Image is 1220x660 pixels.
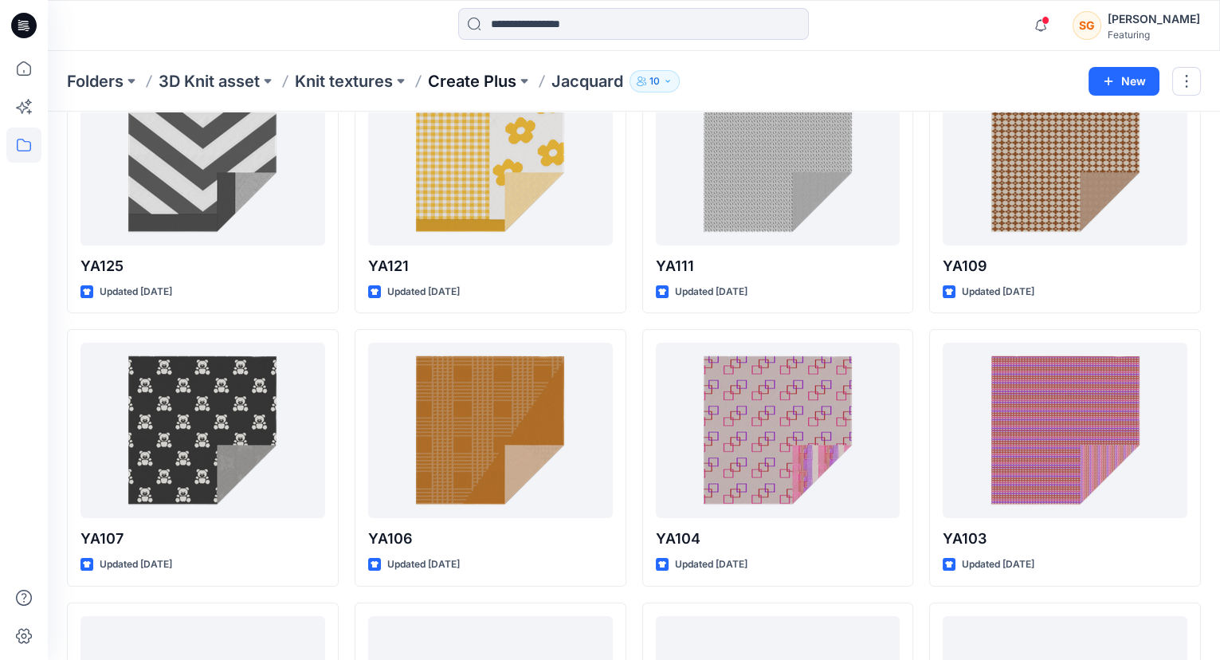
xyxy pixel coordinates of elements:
[1073,11,1101,40] div: SG
[387,556,460,573] p: Updated [DATE]
[943,255,1187,277] p: YA109
[295,70,393,92] a: Knit textures
[100,556,172,573] p: Updated [DATE]
[649,73,660,90] p: 10
[80,528,325,550] p: YA107
[943,528,1187,550] p: YA103
[80,255,325,277] p: YA125
[1089,67,1159,96] button: New
[962,556,1034,573] p: Updated [DATE]
[428,70,516,92] a: Create Plus
[656,528,900,550] p: YA104
[943,343,1187,518] a: YA103
[368,70,613,246] a: YA121
[368,343,613,518] a: YA106
[368,255,613,277] p: YA121
[159,70,260,92] a: 3D Knit asset
[387,284,460,301] p: Updated [DATE]
[656,255,900,277] p: YA111
[943,70,1187,246] a: YA109
[656,343,900,518] a: YA104
[67,70,124,92] a: Folders
[962,284,1034,301] p: Updated [DATE]
[675,284,747,301] p: Updated [DATE]
[100,284,172,301] p: Updated [DATE]
[80,343,325,518] a: YA107
[675,556,747,573] p: Updated [DATE]
[80,70,325,246] a: YA125
[1108,29,1200,41] div: Featuring
[630,70,680,92] button: 10
[551,70,623,92] p: Jacquard
[656,70,900,246] a: YA111
[368,528,613,550] p: YA106
[1108,10,1200,29] div: [PERSON_NAME]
